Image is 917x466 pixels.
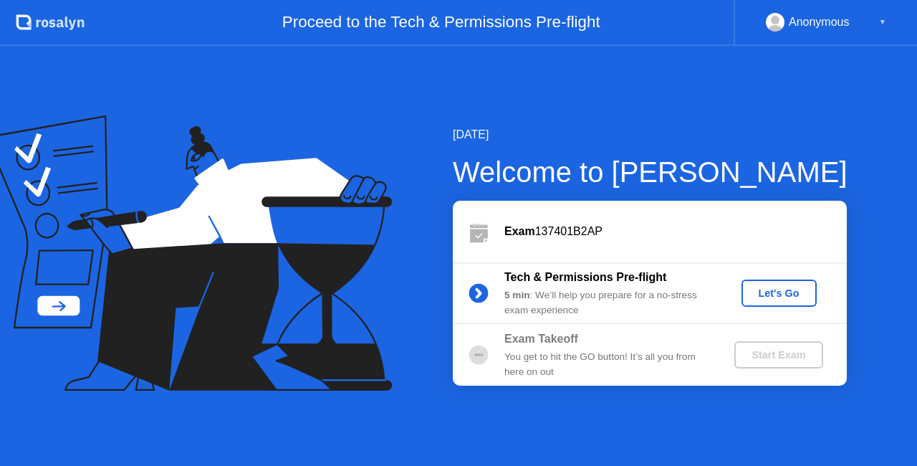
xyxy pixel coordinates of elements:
button: Let's Go [741,280,817,307]
div: [DATE] [453,126,848,143]
b: Exam [504,225,535,237]
button: Start Exam [734,341,822,368]
b: Exam Takeoff [504,333,578,345]
div: Start Exam [740,349,817,361]
b: Tech & Permissions Pre-flight [504,271,666,283]
div: Anonymous [789,13,850,32]
b: 5 min [504,290,530,300]
div: You get to hit the GO button! It’s all you from here on out [504,350,711,379]
div: Let's Go [747,287,811,299]
div: : We’ll help you prepare for a no-stress exam experience [504,288,711,318]
div: 137401B2AP [504,223,847,240]
div: Welcome to [PERSON_NAME] [453,151,848,194]
div: ▼ [879,13,886,32]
